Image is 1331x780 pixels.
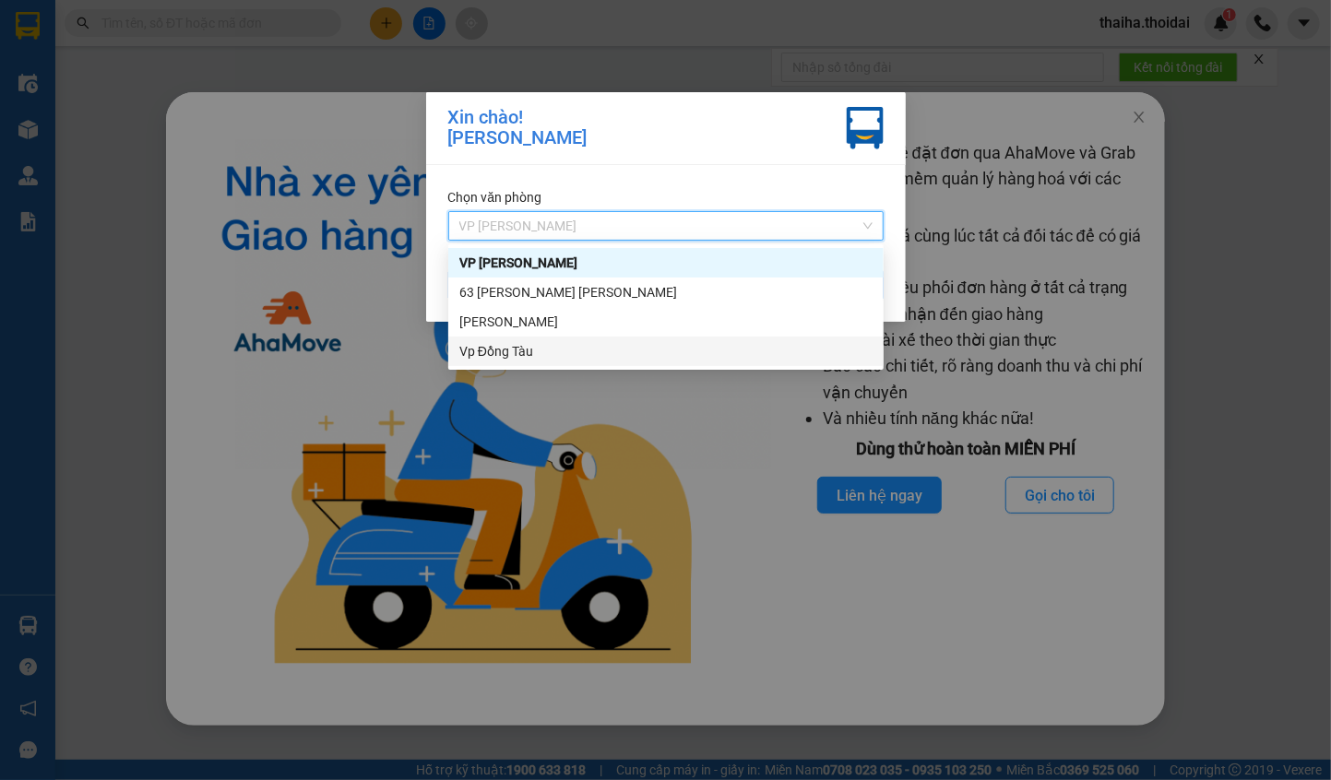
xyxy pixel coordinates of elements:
div: 63 Trần Quang Tặng [448,278,884,307]
div: [PERSON_NAME] [459,312,873,332]
div: Vp Lê Hoàn [448,307,884,337]
div: Chọn văn phòng [448,187,884,207]
div: VP Nguyễn Quốc Trị [448,248,884,278]
span: VP Nguyễn Quốc Trị [459,212,873,240]
div: Vp Đồng Tàu [459,341,873,361]
div: VP [PERSON_NAME] [459,253,873,273]
div: Xin chào! [PERSON_NAME] [448,107,588,149]
div: 63 [PERSON_NAME] [PERSON_NAME] [459,282,873,302]
div: Vp Đồng Tàu [448,337,884,366]
img: vxr-icon [847,107,884,149]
